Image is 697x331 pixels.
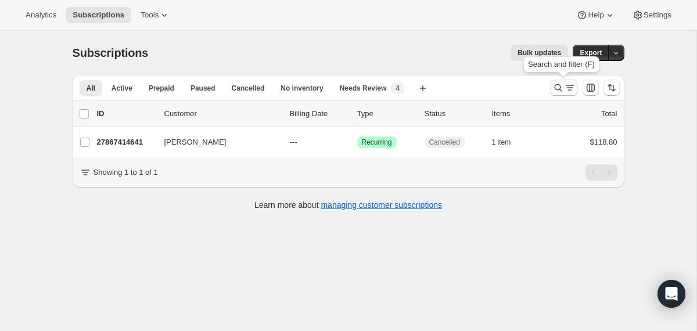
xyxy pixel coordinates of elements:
span: Prepaid [149,84,174,93]
span: Cancelled [232,84,265,93]
p: Customer [164,108,281,120]
span: 4 [396,84,400,93]
button: Search and filter results [550,80,578,96]
button: Analytics [19,7,63,23]
span: 1 item [492,138,511,147]
span: $118.80 [590,138,617,146]
span: Export [580,48,602,57]
div: IDCustomerBilling DateTypeStatusItemsTotal [97,108,617,120]
span: Analytics [26,10,56,20]
span: Tools [141,10,159,20]
span: No inventory [281,84,323,93]
button: Create new view [414,80,432,96]
p: Showing 1 to 1 of 1 [94,167,158,178]
p: 27867414641 [97,136,155,148]
button: Bulk updates [511,45,568,61]
div: 27867414641[PERSON_NAME]---SuccessRecurringCancelled1 item$118.80 [97,134,617,150]
button: Sort the results [603,80,620,96]
div: Open Intercom Messenger [658,280,685,308]
span: Subscriptions [73,10,124,20]
button: Help [569,7,622,23]
span: Bulk updates [518,48,561,57]
button: 1 item [492,134,524,150]
span: Paused [191,84,215,93]
span: --- [290,138,297,146]
span: Needs Review [340,84,387,93]
nav: Pagination [585,164,617,181]
button: Export [573,45,609,61]
a: managing customer subscriptions [321,200,442,210]
button: [PERSON_NAME] [157,133,274,152]
div: Items [492,108,550,120]
p: Billing Date [290,108,348,120]
p: ID [97,108,155,120]
p: Status [425,108,483,120]
span: Recurring [362,138,392,147]
button: Subscriptions [66,7,131,23]
p: Total [601,108,617,120]
span: Settings [644,10,671,20]
button: Settings [625,7,678,23]
button: Customize table column order and visibility [583,80,599,96]
span: Active [112,84,132,93]
div: Type [357,108,415,120]
span: Subscriptions [73,46,149,59]
span: Help [588,10,603,20]
span: [PERSON_NAME] [164,136,227,148]
p: Learn more about [254,199,442,211]
button: Tools [134,7,177,23]
span: All [87,84,95,93]
span: Cancelled [429,138,460,147]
